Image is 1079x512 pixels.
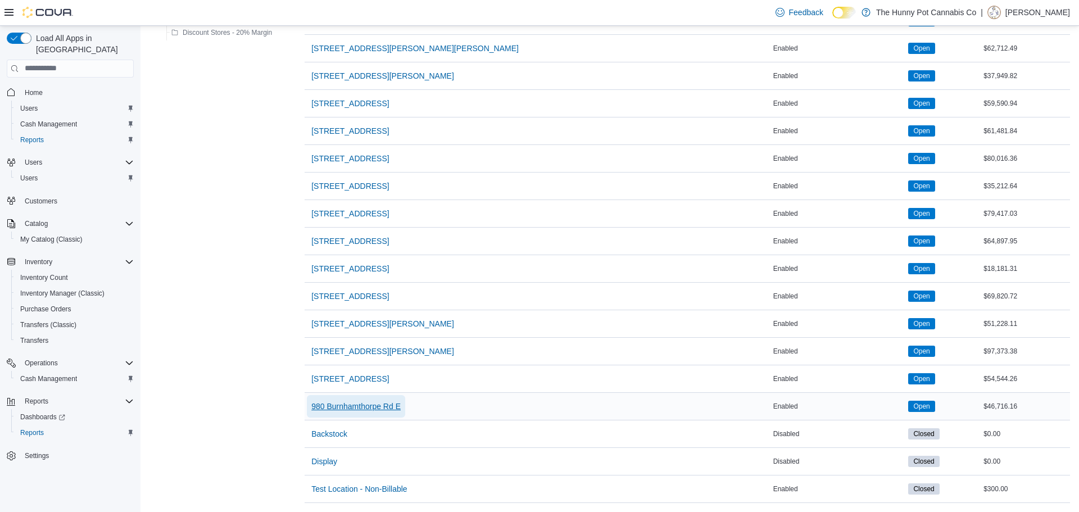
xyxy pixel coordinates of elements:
button: Test Location - Non-Billable [307,478,411,500]
span: Closed [913,484,934,494]
span: Users [16,102,134,115]
a: Settings [20,449,53,463]
span: Reports [20,428,44,437]
span: My Catalog (Classic) [20,235,83,244]
button: Home [2,84,138,101]
span: Open [908,153,935,164]
a: Dashboards [16,410,70,424]
span: Backstock [311,428,347,439]
button: Users [2,155,138,170]
span: [STREET_ADDRESS] [311,180,389,192]
span: Open [913,236,930,246]
span: Open [913,319,930,329]
button: Settings [2,447,138,464]
span: [STREET_ADDRESS][PERSON_NAME] [311,318,454,329]
span: Cash Management [16,372,134,386]
span: Purchase Orders [20,305,71,314]
button: Cash Management [11,371,138,387]
span: Settings [20,448,134,463]
button: Reports [11,425,138,441]
button: Cash Management [11,116,138,132]
div: Enabled [771,317,906,330]
button: Catalog [20,217,52,230]
div: $64,897.95 [981,234,1070,248]
span: Inventory Count [16,271,134,284]
span: Cash Management [20,374,77,383]
button: [STREET_ADDRESS][PERSON_NAME] [307,312,459,335]
div: Enabled [771,97,906,110]
button: Catalog [2,216,138,232]
button: Reports [2,393,138,409]
span: Inventory Manager (Classic) [16,287,134,300]
a: Users [16,171,42,185]
a: Transfers (Classic) [16,318,81,332]
div: Enabled [771,179,906,193]
a: Transfers [16,334,53,347]
span: Reports [25,397,48,406]
button: Display [307,450,342,473]
span: Transfers [16,334,134,347]
span: Users [20,156,134,169]
span: Open [913,43,930,53]
button: [STREET_ADDRESS] [307,92,393,115]
a: Inventory Manager (Classic) [16,287,109,300]
span: Open [913,71,930,81]
span: 980 Burnhamthorpe Rd E [311,401,401,412]
span: Closed [913,456,934,466]
div: $61,481.84 [981,124,1070,138]
span: Inventory [25,257,52,266]
span: [STREET_ADDRESS] [311,153,389,164]
a: Reports [16,426,48,439]
span: Customers [20,194,134,208]
button: [STREET_ADDRESS][PERSON_NAME] [307,340,459,363]
button: Inventory [2,254,138,270]
div: $59,590.94 [981,97,1070,110]
span: Open [913,264,930,274]
span: Cash Management [20,120,77,129]
div: Dillon Marquez [987,6,1001,19]
div: Enabled [771,262,906,275]
button: Purchase Orders [11,301,138,317]
div: $51,228.11 [981,317,1070,330]
div: Enabled [771,400,906,413]
span: Cash Management [16,117,134,131]
span: Catalog [20,217,134,230]
a: Dashboards [11,409,138,425]
div: Disabled [771,455,906,468]
span: Reports [16,133,134,147]
span: [STREET_ADDRESS][PERSON_NAME] [311,70,454,81]
a: Inventory Count [16,271,72,284]
button: Transfers (Classic) [11,317,138,333]
div: Enabled [771,482,906,496]
a: My Catalog (Classic) [16,233,87,246]
div: $97,373.38 [981,345,1070,358]
span: Open [908,180,935,192]
button: 980 Burnhamthorpe Rd E [307,395,405,418]
div: Enabled [771,289,906,303]
span: Closed [908,483,939,495]
div: Enabled [771,42,906,55]
button: [STREET_ADDRESS] [307,202,393,225]
button: [STREET_ADDRESS] [307,147,393,170]
span: Closed [908,428,939,439]
div: $300.00 [981,482,1070,496]
span: Open [913,374,930,384]
span: Open [908,318,935,329]
span: Open [908,125,935,137]
a: Users [16,102,42,115]
nav: Complex example [7,80,134,493]
span: Operations [25,359,58,368]
span: Dashboards [16,410,134,424]
input: Dark Mode [832,7,856,19]
span: Home [20,85,134,99]
button: [STREET_ADDRESS][PERSON_NAME][PERSON_NAME] [307,37,523,60]
span: Reports [16,426,134,439]
button: Customers [2,193,138,209]
span: Open [913,209,930,219]
div: $79,417.03 [981,207,1070,220]
span: [STREET_ADDRESS] [311,235,389,247]
img: Cova [22,7,73,18]
span: Display [311,456,337,467]
div: Disabled [771,427,906,441]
